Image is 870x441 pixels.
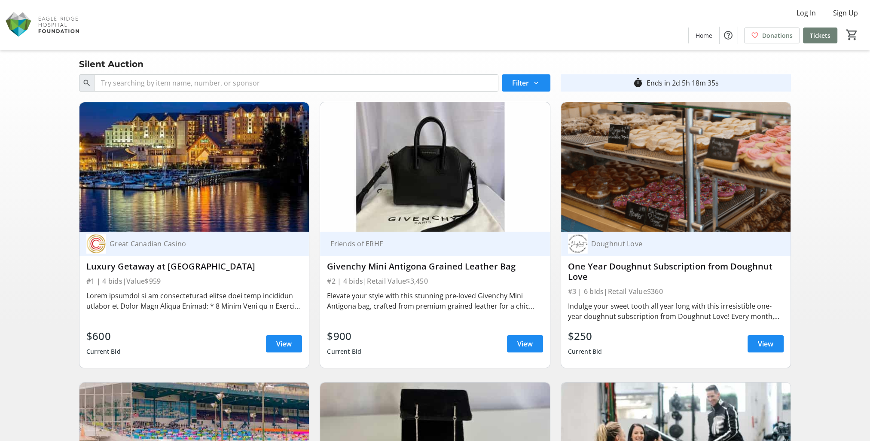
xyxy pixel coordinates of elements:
[327,239,532,248] div: Friends of ERHF
[568,301,784,322] div: Indulge your sweet tooth all year long with this irresistible one-year doughnut subscription from...
[502,74,550,92] button: Filter
[803,28,837,43] a: Tickets
[327,261,543,272] div: Givenchy Mini Antigona Grained Leather Bag
[790,6,823,20] button: Log In
[507,335,543,352] a: View
[720,27,737,44] button: Help
[327,291,543,311] div: Elevate your style with this stunning pre-loved Givenchy Mini Antigona bag, crafted from premium ...
[86,261,302,272] div: Luxury Getaway at [GEOGRAPHIC_DATA]
[5,3,82,46] img: Eagle Ridge Hospital Foundation's Logo
[79,102,309,232] img: Luxury Getaway at River Rock Casino Resort
[512,78,529,88] span: Filter
[762,31,793,40] span: Donations
[588,239,773,248] div: Doughnut Love
[633,78,643,88] mat-icon: timer_outline
[797,8,816,18] span: Log In
[276,339,292,349] span: View
[561,102,791,232] img: One Year Doughnut Subscription from Doughnut Love
[517,339,533,349] span: View
[568,328,602,344] div: $250
[327,328,361,344] div: $900
[758,339,773,349] span: View
[86,234,106,254] img: Great Canadian Casino
[86,328,121,344] div: $600
[568,261,784,282] div: One Year Doughnut Subscription from Doughnut Love
[320,102,549,232] img: Givenchy Mini Antigona Grained Leather Bag
[568,285,784,297] div: #3 | 6 bids | Retail Value $360
[744,28,800,43] a: Donations
[327,344,361,359] div: Current Bid
[94,74,498,92] input: Try searching by item name, number, or sponsor
[106,239,292,248] div: Great Canadian Casino
[327,275,543,287] div: #2 | 4 bids | Retail Value $3,450
[647,78,719,88] div: Ends in 2d 5h 18m 35s
[86,275,302,287] div: #1 | 4 bids | Value $959
[86,344,121,359] div: Current Bid
[833,8,858,18] span: Sign Up
[696,31,712,40] span: Home
[74,57,149,71] div: Silent Auction
[266,335,302,352] a: View
[689,28,719,43] a: Home
[568,234,588,254] img: Doughnut Love
[568,344,602,359] div: Current Bid
[86,291,302,311] div: Lorem ipsumdol si am consecteturad elitse doei temp incididun utlabor et Dolor Magn Aliqua Enimad...
[748,335,784,352] a: View
[844,27,860,43] button: Cart
[826,6,865,20] button: Sign Up
[810,31,830,40] span: Tickets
